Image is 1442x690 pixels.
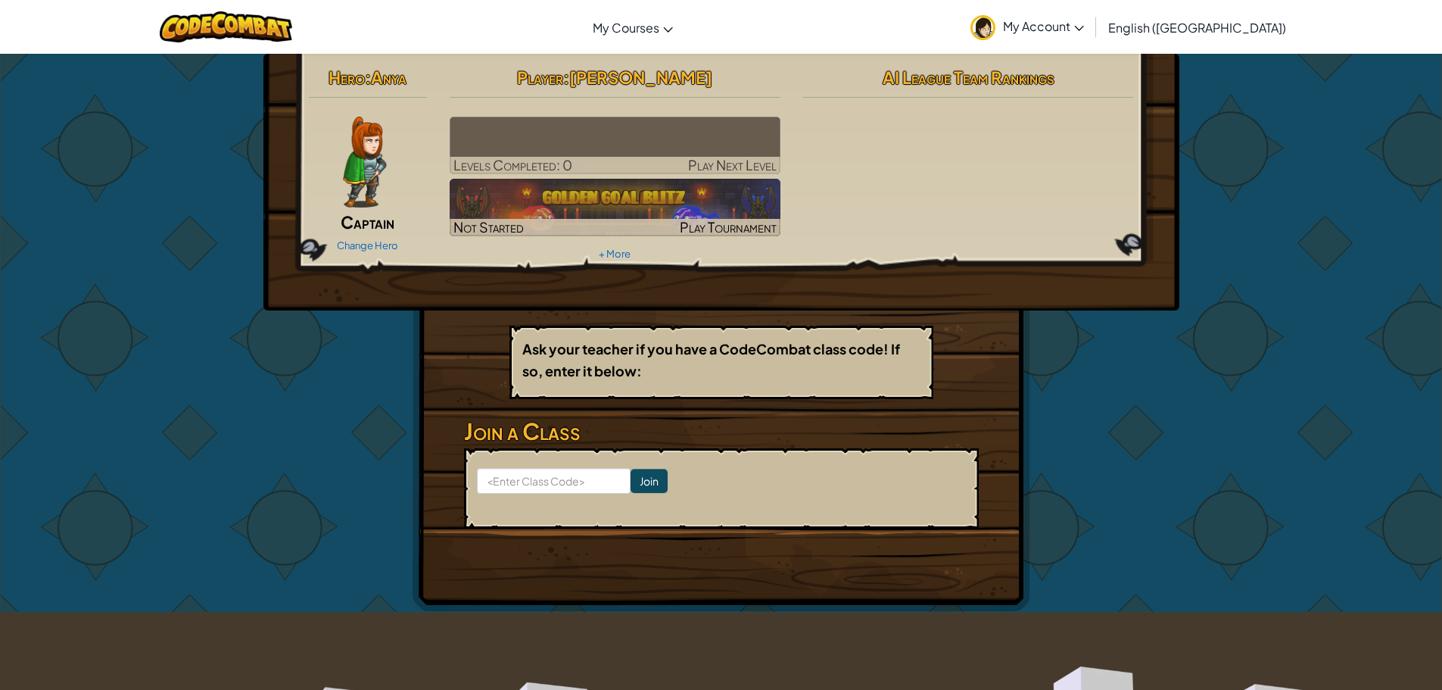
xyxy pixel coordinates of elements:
[599,248,631,260] a: + More
[963,3,1092,51] a: My Account
[688,156,777,173] span: Play Next Level
[343,117,386,208] img: captain-pose.png
[450,179,780,236] img: Golden Goal
[517,67,563,88] span: Player
[453,218,524,236] span: Not Started
[585,7,681,48] a: My Courses
[970,15,995,40] img: avatar
[522,340,900,379] b: Ask your teacher if you have a CodeCombat class code! If so, enter it below:
[371,67,406,88] span: Anya
[450,117,780,174] a: Play Next Level
[453,156,572,173] span: Levels Completed: 0
[329,67,365,88] span: Hero
[680,218,777,236] span: Play Tournament
[477,468,631,494] input: <Enter Class Code>
[160,11,292,42] img: CodeCombat logo
[341,211,394,233] span: Captain
[1003,18,1084,34] span: My Account
[631,469,668,493] input: Join
[464,414,979,448] h3: Join a Class
[593,20,659,36] span: My Courses
[563,67,569,88] span: :
[1108,20,1286,36] span: English ([GEOGRAPHIC_DATA])
[569,67,712,88] span: [PERSON_NAME]
[450,179,780,236] a: Not StartedPlay Tournament
[1101,7,1294,48] a: English ([GEOGRAPHIC_DATA])
[365,67,371,88] span: :
[883,67,1054,88] span: AI League Team Rankings
[337,239,398,251] a: Change Hero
